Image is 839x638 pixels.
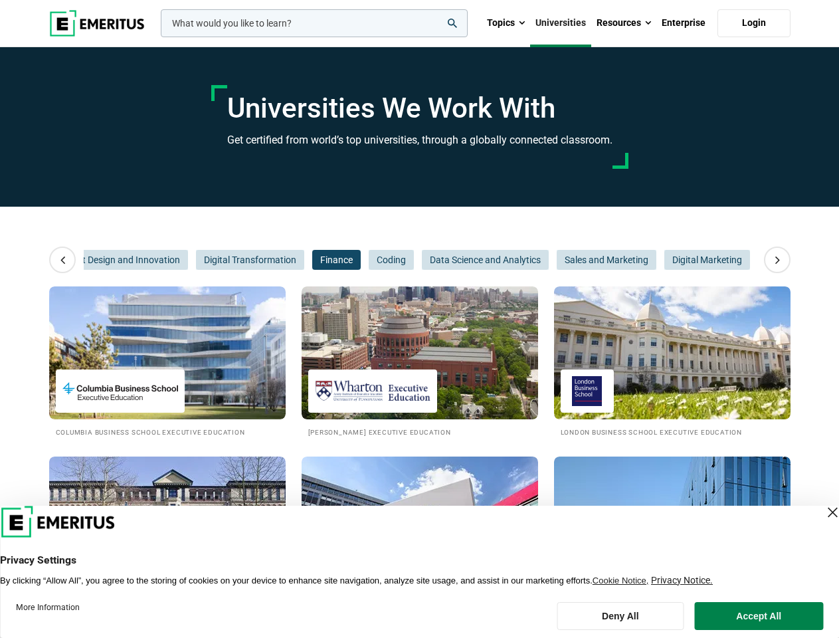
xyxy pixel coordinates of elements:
img: Universities We Work With [49,286,286,419]
h2: Columbia Business School Executive Education [56,426,279,437]
h2: London Business School Executive Education [561,426,784,437]
img: London Business School Executive Education [567,376,607,406]
a: Universities We Work With Imperial Executive Education Imperial Executive Education [302,457,538,607]
button: Coding [369,250,414,270]
button: Finance [312,250,361,270]
img: Universities We Work With [302,457,538,589]
button: Digital Marketing [664,250,750,270]
img: Columbia Business School Executive Education [62,376,178,406]
img: Wharton Executive Education [315,376,430,406]
img: Universities We Work With [554,286,791,419]
img: Universities We Work With [302,286,538,419]
h3: Get certified from world’s top universities, through a globally connected classroom. [227,132,612,149]
a: Universities We Work With Rotman School of Management Rotman School of Management [554,457,791,607]
button: Data Science and Analytics [422,250,549,270]
a: Universities We Work With Cambridge Judge Business School Executive Education Cambridge Judge Bus... [49,457,286,607]
a: Login [717,9,791,37]
a: Universities We Work With Columbia Business School Executive Education Columbia Business School E... [49,286,286,437]
a: Universities We Work With Wharton Executive Education [PERSON_NAME] Executive Education [302,286,538,437]
h2: [PERSON_NAME] Executive Education [308,426,531,437]
a: Universities We Work With London Business School Executive Education London Business School Execu... [554,286,791,437]
h1: Universities We Work With [227,92,612,125]
img: Universities We Work With [49,457,286,589]
button: Digital Transformation [196,250,304,270]
button: Product Design and Innovation [45,250,188,270]
input: woocommerce-product-search-field-0 [161,9,468,37]
button: Sales and Marketing [557,250,656,270]
img: Universities We Work With [554,457,791,589]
